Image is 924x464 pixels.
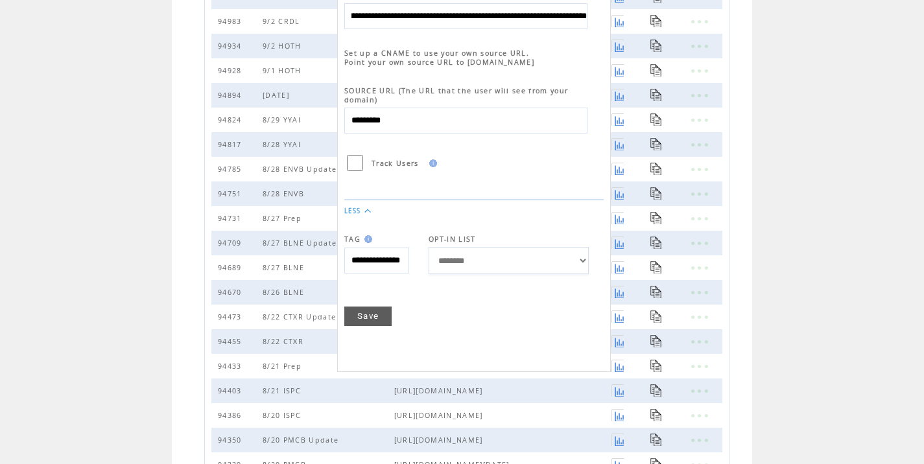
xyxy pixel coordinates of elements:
[394,386,611,395] span: https://myemail.constantcontact.com/-Nasdaq--ISPC--Flips-The-Script-With-New-Digital-Treasury-Str...
[218,337,245,346] span: 94455
[429,235,476,244] span: OPT-IN LIST
[650,360,663,372] a: Click to copy URL for text blast to clipboard
[218,411,245,420] span: 94386
[650,384,663,397] a: Click to copy URL for text blast to clipboard
[218,362,245,371] span: 94433
[650,434,663,446] a: Click to copy URL for text blast to clipboard
[611,434,624,446] a: Click to view a graph
[263,312,339,321] span: 8/22 CTXR Update
[263,411,304,420] span: 8/20 ISPC
[650,310,663,323] a: Click to copy URL for text blast to clipboard
[344,58,534,67] span: Point your own source URL to [DOMAIN_NAME]
[394,411,611,420] span: https://myemail.constantcontact.com/Low-Float--Nasdaq--ISPC--Shakes-Things-Up-With-Major-Digital-...
[425,159,437,167] img: help.gif
[611,409,624,421] a: Click to view a graph
[263,337,307,346] span: 8/22 CTXR
[218,288,245,297] span: 94670
[263,435,342,445] span: 8/20 PMCB Update
[218,312,245,321] span: 94473
[344,307,392,326] a: Save
[218,435,245,445] span: 94350
[263,362,305,371] span: 8/21 Prep
[611,286,624,298] a: Click to view a graph
[611,360,624,372] a: Click to view a graph
[394,435,611,445] span: https://myemail.constantcontact.com/-Nasdaq--PMCB--Jumps-Green-Behind-Breaking-News--Key-Chart-Su...
[344,235,361,244] span: TAG
[218,386,245,395] span: 94403
[361,235,372,243] img: help.gif
[372,159,419,168] span: Track Users
[263,288,307,297] span: 8/26 BLNE
[611,384,624,397] a: Click to view a graph
[650,286,663,298] a: Click to copy URL for text blast to clipboard
[344,49,529,58] span: Set up a CNAME to use your own source URL.
[344,86,568,104] span: SOURCE URL (The URL that the user will see from your domain)
[611,335,624,347] a: Click to view a graph
[611,310,624,323] a: Click to view a graph
[263,386,304,395] span: 8/21 ISPC
[344,207,361,215] a: LESS
[650,409,663,421] a: Click to copy URL for text blast to clipboard
[650,335,663,347] a: Click to copy URL for text blast to clipboard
